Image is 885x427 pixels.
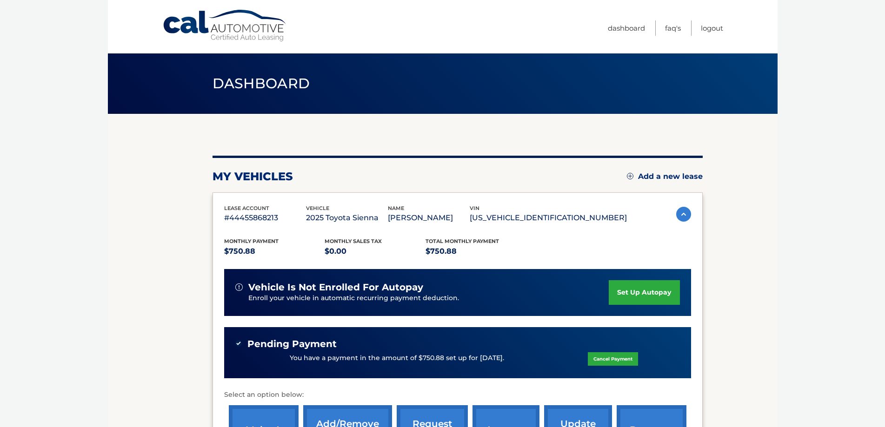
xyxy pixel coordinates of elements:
span: lease account [224,205,269,211]
img: accordion-active.svg [676,207,691,222]
span: vehicle [306,205,329,211]
span: Pending Payment [247,338,337,350]
a: set up autopay [609,280,679,305]
p: $750.88 [426,245,526,258]
a: Add a new lease [627,172,703,181]
h2: my vehicles [213,170,293,184]
img: add.svg [627,173,633,179]
p: [PERSON_NAME] [388,211,470,224]
a: Cancel Payment [588,352,638,366]
span: Dashboard [213,75,310,92]
span: Total Monthly Payment [426,238,499,244]
a: Logout [701,20,723,36]
p: 2025 Toyota Sienna [306,211,388,224]
a: FAQ's [665,20,681,36]
p: $750.88 [224,245,325,258]
a: Cal Automotive [162,9,288,42]
span: name [388,205,404,211]
img: check-green.svg [235,340,242,347]
p: You have a payment in the amount of $750.88 set up for [DATE]. [290,353,504,363]
span: vehicle is not enrolled for autopay [248,282,423,293]
p: [US_VEHICLE_IDENTIFICATION_NUMBER] [470,211,627,224]
img: alert-white.svg [235,283,243,291]
p: Enroll your vehicle in automatic recurring payment deduction. [248,293,609,303]
p: #44455868213 [224,211,306,224]
span: Monthly Payment [224,238,279,244]
p: $0.00 [325,245,426,258]
p: Select an option below: [224,389,691,401]
span: vin [470,205,479,211]
a: Dashboard [608,20,645,36]
span: Monthly sales Tax [325,238,382,244]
